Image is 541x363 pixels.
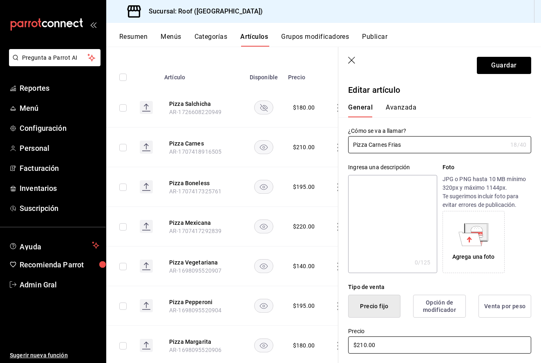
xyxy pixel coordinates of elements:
th: Artículo [159,62,244,88]
p: JPG o PNG hasta 10 MB mínimo 320px y máximo 1144px. Te sugerimos incluir foto para evitar errores... [443,175,531,209]
p: Foto [443,163,531,172]
span: Recomienda Parrot [20,259,99,270]
div: navigation tabs [119,33,541,47]
button: availability-product [254,259,273,273]
button: Publicar [362,33,387,47]
button: availability-product [254,338,273,352]
span: Suscripción [20,203,99,214]
span: AR-1698095520907 [169,267,221,274]
span: Menú [20,103,99,114]
button: actions [334,104,342,112]
button: Opción de modificador [413,295,466,318]
span: Pregunta a Parrot AI [22,54,88,62]
span: AR-1698095520904 [169,307,221,314]
button: Resumen [119,33,148,47]
th: Precio [283,62,324,88]
span: AR-1698095520906 [169,347,221,353]
button: Guardar [477,57,531,74]
span: Inventarios [20,183,99,194]
button: Avanzada [386,103,416,117]
button: availability-product [254,180,273,194]
span: AR-1707418916505 [169,148,221,155]
button: actions [334,342,342,350]
button: availability-product [254,220,273,233]
span: AR-1707417325761 [169,188,221,195]
button: edit-product-location [169,338,235,346]
button: availability-product [254,101,273,114]
span: Sugerir nueva función [10,351,99,360]
button: Categorías [194,33,228,47]
span: Facturación [20,163,99,174]
span: Reportes [20,83,99,94]
h3: Sucursal: Roof ([GEOGRAPHIC_DATA]) [142,7,263,16]
span: Ayuda [20,240,89,250]
div: navigation tabs [348,103,521,117]
div: $ 195.00 [293,183,315,191]
button: availability-product [254,299,273,313]
button: edit-product-location [169,100,235,108]
button: edit-product-location [169,298,235,306]
div: $ 180.00 [293,341,315,350]
button: edit-product-location [169,219,235,227]
button: Precio fijo [348,295,400,318]
div: $ 220.00 [293,222,315,231]
div: Agrega una foto [445,213,503,271]
div: Agrega una foto [452,253,495,261]
button: Pregunta a Parrot AI [9,49,101,66]
span: Admin Gral [20,279,99,290]
button: open_drawer_menu [90,21,96,28]
div: $ 180.00 [293,103,315,112]
button: edit-product-location [169,139,235,148]
label: Precio [348,328,531,334]
div: $ 195.00 [293,302,315,310]
button: actions [334,143,342,152]
div: $ 210.00 [293,143,315,151]
button: Grupos modificadores [281,33,349,47]
div: Ingresa una descripción [348,163,437,172]
a: Pregunta a Parrot AI [6,59,101,68]
button: actions [334,302,342,310]
button: General [348,103,373,117]
p: Editar artículo [348,84,531,96]
button: Menús [161,33,181,47]
div: 0 /125 [415,258,431,267]
button: edit-product-location [169,258,235,267]
button: actions [334,223,342,231]
span: Personal [20,143,99,154]
div: 18 /40 [510,141,526,149]
span: AR-1707417292839 [169,228,221,234]
span: Configuración [20,123,99,134]
button: Artículos [240,33,268,47]
button: edit-product-location [169,179,235,187]
div: $ 140.00 [293,262,315,270]
button: actions [334,183,342,191]
label: ¿Cómo se va a llamar? [348,128,531,134]
button: availability-product [254,140,273,154]
input: $0.00 [348,336,531,354]
span: AR-1726608220949 [169,109,221,115]
th: Disponible [244,62,283,88]
div: Tipo de venta [348,283,531,291]
button: actions [334,262,342,271]
button: Venta por peso [478,295,531,318]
